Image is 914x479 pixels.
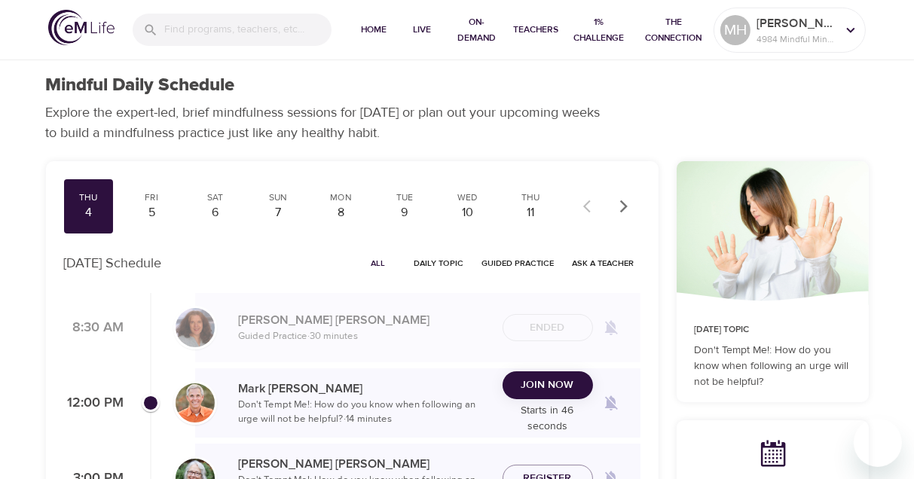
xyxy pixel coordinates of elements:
[239,455,491,473] p: [PERSON_NAME] [PERSON_NAME]
[164,14,332,46] input: Find programs, teachers, etc...
[567,252,640,275] button: Ask a Teacher
[360,256,396,270] span: All
[322,204,360,221] div: 8
[640,14,708,46] span: The Connection
[408,252,470,275] button: Daily Topic
[449,191,487,204] div: Wed
[695,323,851,337] p: [DATE] Topic
[854,419,902,467] iframe: Button to launch messaging window
[239,329,491,344] p: Guided Practice · 30 minutes
[356,22,392,38] span: Home
[196,191,234,204] div: Sat
[570,14,628,46] span: 1% Challenge
[46,75,235,96] h1: Mindful Daily Schedule
[239,398,491,427] p: Don't Tempt Me!: How do you know when following an urge will not be helpful? · 14 minutes
[452,14,501,46] span: On-Demand
[404,22,440,38] span: Live
[386,204,423,221] div: 9
[133,191,170,204] div: Fri
[757,32,836,46] p: 4984 Mindful Minutes
[573,256,634,270] span: Ask a Teacher
[176,383,215,423] img: Mark_Pirtle-min.jpg
[259,191,297,204] div: Sun
[64,253,162,273] p: [DATE] Schedule
[593,385,629,421] span: Remind me when a class goes live every Thursday at 12:00 PM
[476,252,561,275] button: Guided Practice
[64,318,124,338] p: 8:30 AM
[133,204,170,221] div: 5
[720,15,750,45] div: MH
[593,310,629,346] span: Remind me when a class goes live every Thursday at 8:30 AM
[414,256,464,270] span: Daily Topic
[46,102,611,143] p: Explore the expert-led, brief mindfulness sessions for [DATE] or plan out your upcoming weeks to ...
[70,204,108,221] div: 4
[239,311,491,329] p: [PERSON_NAME] [PERSON_NAME]
[239,380,491,398] p: Mark [PERSON_NAME]
[386,191,423,204] div: Tue
[513,22,558,38] span: Teachers
[64,393,124,413] p: 12:00 PM
[503,371,593,399] button: Join Now
[70,191,108,204] div: Thu
[521,376,574,395] span: Join Now
[449,204,487,221] div: 10
[482,256,555,270] span: Guided Practice
[503,403,593,435] p: Starts in 46 seconds
[322,191,360,204] div: Mon
[176,308,215,347] img: Cindy2%20031422%20blue%20filter%20hi-res.jpg
[512,191,550,204] div: Thu
[196,204,234,221] div: 6
[757,14,836,32] p: [PERSON_NAME] back East
[259,204,297,221] div: 7
[512,204,550,221] div: 11
[695,343,851,390] p: Don't Tempt Me!: How do you know when following an urge will not be helpful?
[354,252,402,275] button: All
[48,10,115,45] img: logo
